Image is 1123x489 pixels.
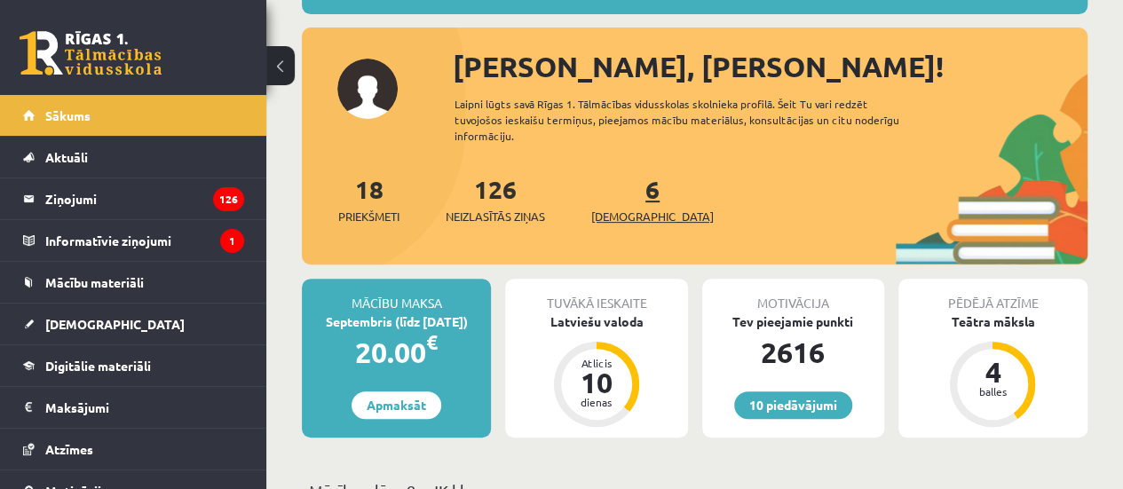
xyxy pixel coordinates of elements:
[966,386,1019,397] div: balles
[570,368,623,397] div: 10
[898,279,1087,312] div: Pēdējā atzīme
[505,312,687,331] div: Latviešu valoda
[220,229,244,253] i: 1
[23,262,244,303] a: Mācību materiāli
[45,316,185,332] span: [DEMOGRAPHIC_DATA]
[23,387,244,428] a: Maksājumi
[734,391,852,419] a: 10 piedāvājumi
[23,304,244,344] a: [DEMOGRAPHIC_DATA]
[23,137,244,177] a: Aktuāli
[45,441,93,457] span: Atzīmes
[45,107,91,123] span: Sākums
[702,279,884,312] div: Motivācija
[45,274,144,290] span: Mācību materiāli
[302,312,491,331] div: Septembris (līdz [DATE])
[898,312,1087,430] a: Teātra māksla 4 balles
[20,31,162,75] a: Rīgas 1. Tālmācības vidusskola
[591,208,714,225] span: [DEMOGRAPHIC_DATA]
[23,429,244,469] a: Atzīmes
[338,208,399,225] span: Priekšmeti
[23,178,244,219] a: Ziņojumi126
[302,279,491,312] div: Mācību maksa
[352,391,441,419] a: Apmaksāt
[45,220,244,261] legend: Informatīvie ziņojumi
[23,95,244,136] a: Sākums
[45,358,151,374] span: Digitālie materiāli
[570,358,623,368] div: Atlicis
[213,187,244,211] i: 126
[45,178,244,219] legend: Ziņojumi
[45,149,88,165] span: Aktuāli
[23,345,244,386] a: Digitālie materiāli
[505,312,687,430] a: Latviešu valoda Atlicis 10 dienas
[446,208,545,225] span: Neizlasītās ziņas
[23,220,244,261] a: Informatīvie ziņojumi1
[426,329,438,355] span: €
[702,312,884,331] div: Tev pieejamie punkti
[898,312,1087,331] div: Teātra māksla
[455,96,926,144] div: Laipni lūgts savā Rīgas 1. Tālmācības vidusskolas skolnieka profilā. Šeit Tu vari redzēt tuvojošo...
[45,387,244,428] legend: Maksājumi
[302,331,491,374] div: 20.00
[966,358,1019,386] div: 4
[702,331,884,374] div: 2616
[505,279,687,312] div: Tuvākā ieskaite
[570,397,623,407] div: dienas
[446,173,545,225] a: 126Neizlasītās ziņas
[453,45,1087,88] div: [PERSON_NAME], [PERSON_NAME]!
[338,173,399,225] a: 18Priekšmeti
[591,173,714,225] a: 6[DEMOGRAPHIC_DATA]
